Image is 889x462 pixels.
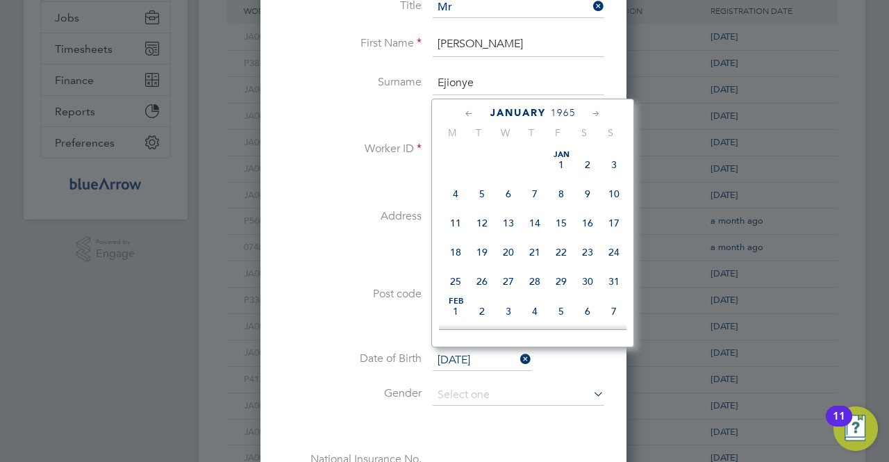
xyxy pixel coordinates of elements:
div: 11 [833,416,845,434]
span: 6 [574,298,601,324]
span: 4 [522,298,548,324]
span: 13 [495,210,522,236]
span: W [492,126,518,139]
span: 26 [469,268,495,295]
span: 23 [574,239,601,265]
input: Select one [433,385,604,406]
label: Address [283,209,422,224]
span: 7 [522,181,548,207]
span: 11 [442,210,469,236]
span: 3 [601,151,627,178]
span: 1 [548,151,574,178]
span: Jan [548,151,574,158]
span: 25 [442,268,469,295]
label: Post code [283,287,422,302]
span: T [518,126,545,139]
input: Select one [433,350,531,371]
span: 24 [601,239,627,265]
span: 9 [574,181,601,207]
label: Surname [283,75,422,90]
span: T [465,126,492,139]
span: S [597,126,624,139]
span: 10 [601,181,627,207]
span: January [490,107,546,119]
label: Gender [283,386,422,401]
span: 22 [548,239,574,265]
span: Feb [442,298,469,305]
span: 4 [442,181,469,207]
span: 1965 [551,107,576,119]
label: Worker ID [283,142,422,156]
span: 1 [442,298,469,324]
span: 8 [548,181,574,207]
span: 5 [548,298,574,324]
span: 3 [495,298,522,324]
span: 5 [469,181,495,207]
label: Date of Birth [283,352,422,366]
span: 2 [469,298,495,324]
span: 15 [548,210,574,236]
span: 31 [601,268,627,295]
span: 17 [601,210,627,236]
span: 7 [601,298,627,324]
label: First Name [283,36,422,51]
span: 29 [548,268,574,295]
span: S [571,126,597,139]
button: Open Resource Center, 11 new notifications [833,406,878,451]
span: 6 [495,181,522,207]
span: 2 [574,151,601,178]
span: 19 [469,239,495,265]
span: 27 [495,268,522,295]
span: 21 [522,239,548,265]
span: 20 [495,239,522,265]
span: 16 [574,210,601,236]
span: M [439,126,465,139]
span: F [545,126,571,139]
span: 30 [574,268,601,295]
span: 28 [522,268,548,295]
span: 18 [442,239,469,265]
span: 12 [469,210,495,236]
span: 14 [522,210,548,236]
